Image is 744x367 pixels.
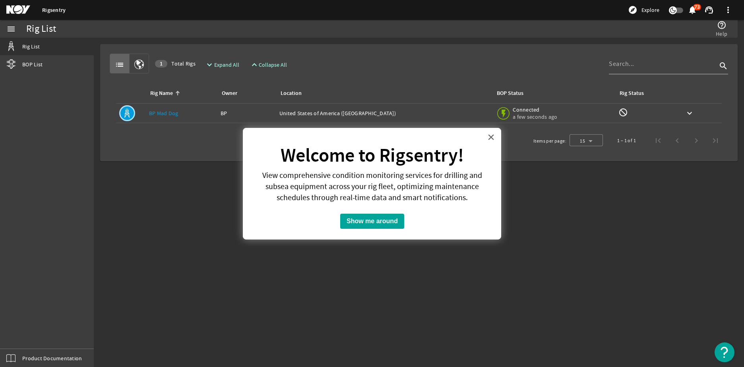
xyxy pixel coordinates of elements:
[221,109,273,117] div: BP
[533,137,566,145] div: Items per page:
[609,59,717,69] input: Search...
[155,60,167,68] div: 1
[22,354,82,362] span: Product Documentation
[279,109,490,117] div: United States of America ([GEOGRAPHIC_DATA])
[487,131,495,143] button: Close
[617,137,636,145] div: 1 – 1 of 1
[205,60,211,70] mat-icon: expand_more
[42,6,66,14] a: Rigsentry
[115,60,124,70] mat-icon: list
[620,89,644,98] div: Rig Status
[149,110,178,117] a: BP Mad Dog
[340,214,404,229] button: Show me around
[719,61,728,71] i: search
[715,342,734,362] button: Open Resource Center
[155,60,196,68] span: Total Rigs
[6,24,16,34] mat-icon: menu
[214,61,239,69] span: Expand All
[513,106,557,113] span: Connected
[513,113,557,120] span: a few seconds ago
[688,5,697,15] mat-icon: notifications
[22,60,43,68] span: BOP List
[281,143,464,168] strong: Welcome to Rigsentry!
[22,42,40,50] span: Rig List
[685,108,694,118] mat-icon: keyboard_arrow_down
[704,5,714,15] mat-icon: support_agent
[281,89,302,98] div: Location
[497,89,523,98] div: BOP Status
[259,61,287,69] span: Collapse All
[250,60,256,70] mat-icon: expand_less
[26,25,56,33] div: Rig List
[628,5,637,15] mat-icon: explore
[618,108,628,117] mat-icon: Rig Monitoring not available for this rig
[641,6,659,14] span: Explore
[222,89,237,98] div: Owner
[717,20,727,30] mat-icon: help_outline
[716,30,727,38] span: Help
[150,89,173,98] div: Rig Name
[253,170,491,203] p: View comprehensive condition monitoring services for drilling and subsea equipment across your ri...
